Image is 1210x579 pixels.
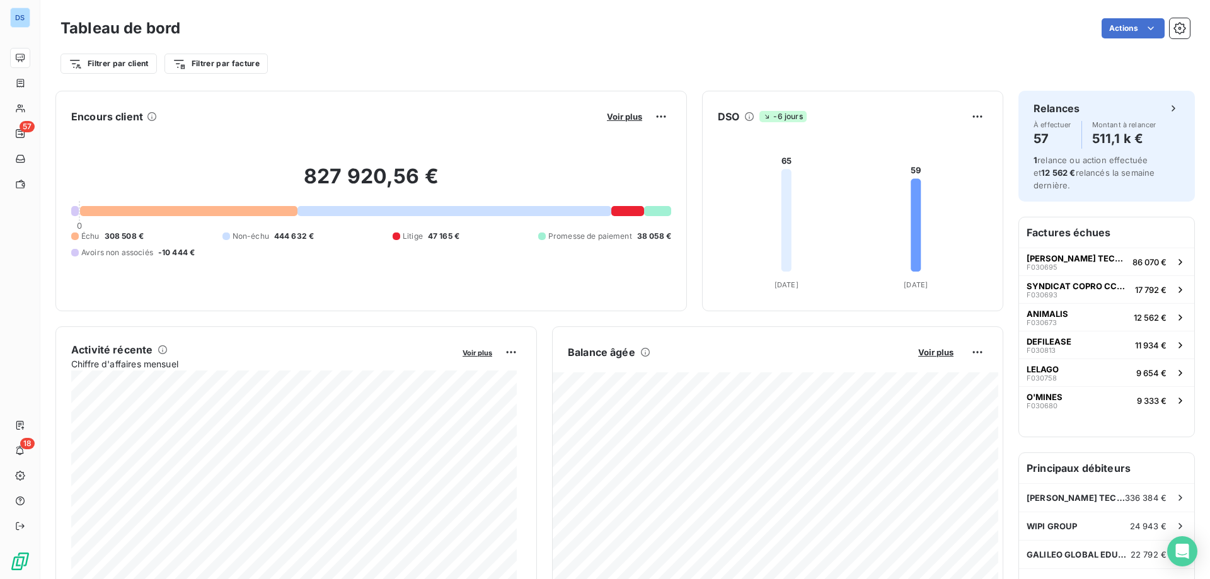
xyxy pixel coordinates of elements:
[1027,493,1125,503] span: [PERSON_NAME] TECHNOLOGY
[607,112,642,122] span: Voir plus
[459,347,496,358] button: Voir plus
[77,221,82,231] span: 0
[1137,396,1167,406] span: 9 333 €
[1125,493,1167,503] span: 336 384 €
[1027,549,1131,559] span: GALILEO GLOBAL EDUCATION FRANCE DEVELOPPEMENT 1
[904,280,928,289] tspan: [DATE]
[1019,386,1194,414] button: O'MINESF0306809 333 €
[1034,129,1071,149] h4: 57
[1027,291,1057,299] span: F030693
[1135,340,1167,350] span: 11 934 €
[568,345,635,360] h6: Balance âgée
[164,54,268,74] button: Filtrer par facture
[1027,309,1068,319] span: ANIMALIS
[1027,347,1056,354] span: F030813
[775,280,798,289] tspan: [DATE]
[20,438,35,449] span: 18
[463,348,492,357] span: Voir plus
[1027,374,1057,382] span: F030758
[1019,248,1194,275] button: [PERSON_NAME] TECHNOLOGYF03069586 070 €
[1134,312,1167,323] span: 12 562 €
[918,347,954,357] span: Voir plus
[1027,253,1127,263] span: [PERSON_NAME] TECHNOLOGY
[71,342,153,357] h6: Activité récente
[1027,521,1078,531] span: WIPI GROUP
[274,231,314,242] span: 444 632 €
[1167,536,1197,566] div: Open Intercom Messenger
[1132,257,1167,267] span: 86 070 €
[1027,263,1057,271] span: F030695
[1092,129,1156,149] h4: 511,1 k €
[1135,285,1167,295] span: 17 792 €
[1019,358,1194,386] button: LELAGOF0307589 654 €
[1019,331,1194,358] button: DEFILEASEF03081311 934 €
[1027,336,1071,347] span: DEFILEASE
[759,111,806,122] span: -6 jours
[1027,364,1059,374] span: LELAGO
[1027,319,1057,326] span: F030673
[71,164,671,202] h2: 827 920,56 €
[1034,101,1080,116] h6: Relances
[1041,168,1075,178] span: 12 562 €
[71,357,454,370] span: Chiffre d'affaires mensuel
[81,231,100,242] span: Échu
[403,231,423,242] span: Litige
[1131,549,1167,559] span: 22 792 €
[1034,155,1037,165] span: 1
[158,247,195,258] span: -10 444 €
[10,551,30,571] img: Logo LeanPay
[1019,217,1194,248] h6: Factures échues
[1019,303,1194,331] button: ANIMALISF03067312 562 €
[603,111,646,122] button: Voir plus
[1102,18,1165,38] button: Actions
[105,231,144,242] span: 308 508 €
[718,109,739,124] h6: DSO
[1034,155,1155,190] span: relance ou action effectuée et relancés la semaine dernière.
[60,54,157,74] button: Filtrer par client
[233,231,269,242] span: Non-échu
[548,231,632,242] span: Promesse de paiement
[20,121,35,132] span: 57
[1027,402,1057,410] span: F030680
[637,231,671,242] span: 38 058 €
[1019,275,1194,303] button: SYNDICAT COPRO CCR VELIZY 2F03069317 792 €
[914,347,957,358] button: Voir plus
[1027,392,1063,402] span: O'MINES
[60,17,180,40] h3: Tableau de bord
[71,109,143,124] h6: Encours client
[1130,521,1167,531] span: 24 943 €
[1136,368,1167,378] span: 9 654 €
[1034,121,1071,129] span: À effectuer
[1019,453,1194,483] h6: Principaux débiteurs
[10,8,30,28] div: DS
[81,247,153,258] span: Avoirs non associés
[1027,281,1130,291] span: SYNDICAT COPRO CCR VELIZY 2
[428,231,459,242] span: 47 165 €
[1092,121,1156,129] span: Montant à relancer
